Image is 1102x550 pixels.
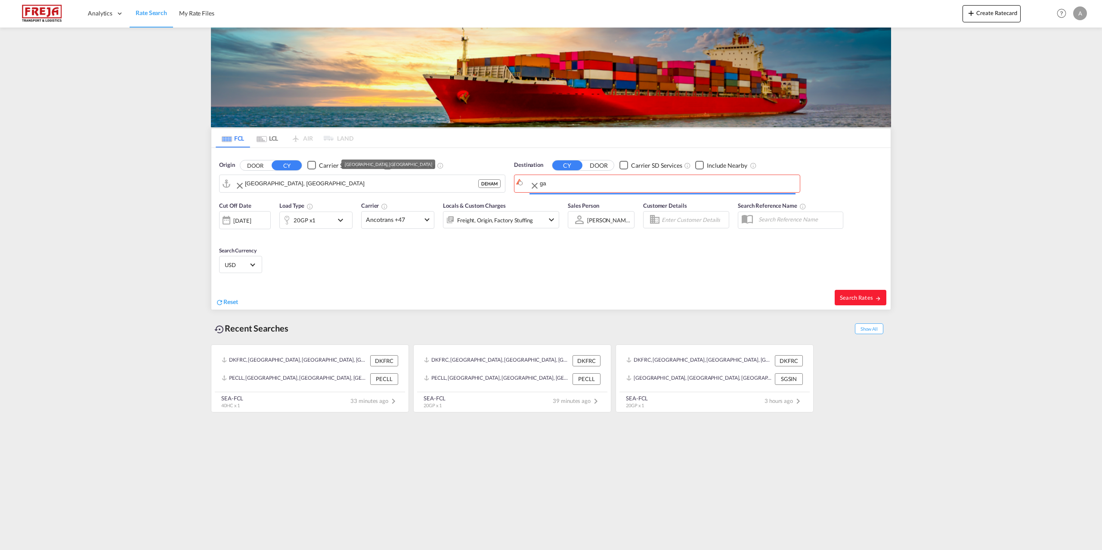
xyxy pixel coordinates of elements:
span: Search Rates [840,294,881,301]
span: Carrier [361,202,388,209]
span: Load Type [279,202,313,209]
div: DKFRC [370,355,398,366]
md-checkbox: Checkbox No Ink [383,161,435,170]
span: Cut Off Date [219,202,251,209]
div: DKFRC, Fredericia, Denmark, Northern Europe, Europe [424,355,570,366]
md-input-container: Hamburg, DEHAM [220,175,505,192]
span: Origin [219,161,235,169]
div: Carrier SD Services [319,161,370,170]
button: icon-plus 400-fgCreate Ratecard [963,5,1021,22]
div: PECLL, Callao, Peru, South America, Americas [424,373,570,384]
div: DKFRC [775,355,803,366]
span: Sales Person [568,202,599,209]
div: SEA-FCL [626,394,648,402]
div: [PERSON_NAME] [PERSON_NAME] [587,217,676,224]
md-icon: Your search will be saved by the below given name [799,203,806,210]
div: PECLL, Callao, Peru, South America, Americas [222,373,368,384]
div: DKFRC, Fredericia, Denmark, Northern Europe, Europe [626,355,773,366]
span: 20GP x 1 [626,403,644,408]
div: SGSIN [775,373,803,384]
button: Search Ratesicon-arrow-right [835,290,886,305]
md-icon: icon-information-outline [306,203,313,210]
button: DOOR [240,160,270,170]
div: Include Nearby [707,161,747,170]
div: [DATE] [233,217,251,224]
div: PECLL [573,373,601,384]
md-icon: icon-chevron-down [546,215,557,225]
md-icon: icon-arrow-right [875,295,881,301]
span: Rate Search [136,9,167,16]
button: CY [552,160,582,170]
span: Analytics [88,9,112,18]
div: [GEOGRAPHIC_DATA], [GEOGRAPHIC_DATA] [345,160,432,169]
md-icon: icon-chevron-right [793,396,803,406]
img: 586607c025bf11f083711d99603023e7.png [13,4,71,23]
div: A [1073,6,1087,20]
div: icon-refreshReset [216,298,238,307]
recent-search-card: DKFRC, [GEOGRAPHIC_DATA], [GEOGRAPHIC_DATA], [GEOGRAPHIC_DATA], [GEOGRAPHIC_DATA] DKFRCPECLL, [GE... [413,344,611,412]
div: PECLL [370,373,398,384]
span: 3 hours ago [765,397,803,404]
div: Help [1054,6,1073,22]
span: Help [1054,6,1069,21]
div: Origin DOOR CY Checkbox No InkUnchecked: Search for CY (Container Yard) services for all selected... [211,148,891,310]
input: Search by Port [245,177,478,190]
recent-search-card: DKFRC, [GEOGRAPHIC_DATA], [GEOGRAPHIC_DATA], [GEOGRAPHIC_DATA], [GEOGRAPHIC_DATA] DKFRC[GEOGRAPHI... [616,344,814,412]
span: USD [225,261,249,269]
div: Freight Origin Factory Stuffingicon-chevron-down [443,211,559,228]
button: Clear Input [235,177,245,194]
span: Search Currency [219,247,257,254]
div: SEA-FCL [424,394,446,402]
span: My Rate Files [179,9,214,17]
div: DKFRC, Fredericia, Denmark, Northern Europe, Europe [222,355,368,366]
button: Clear Input [529,177,540,194]
md-icon: icon-chevron-right [591,396,601,406]
span: Destination [514,161,543,169]
span: Reset [223,298,238,305]
md-icon: icon-backup-restore [214,324,225,335]
div: [DATE] [219,211,271,229]
div: 20GP x1icon-chevron-down [279,212,353,229]
span: Locals & Custom Charges [443,202,506,209]
span: Search Reference Name [738,202,806,209]
md-icon: icon-chevron-right [388,396,399,406]
div: Carrier SD Services [631,161,682,170]
span: Show All [855,323,883,334]
button: DOOR [584,160,614,170]
input: Search by Port [540,177,796,190]
div: Freight Origin Factory Stuffing [457,214,533,226]
span: 33 minutes ago [350,397,399,404]
span: 20GP x 1 [424,403,442,408]
div: DKFRC [573,355,601,366]
span: 39 minutes ago [553,397,601,404]
md-icon: icon-chevron-down [335,215,350,225]
md-tab-item: LCL [250,129,285,147]
md-icon: Unchecked: Search for CY (Container Yard) services for all selected carriers.Checked : Search for... [684,162,691,169]
md-input-container: Callao, PECLL [514,175,800,192]
span: 40HC x 1 [221,403,240,408]
md-select: Select Currency: $ USDUnited States Dollar [224,258,257,271]
md-checkbox: Checkbox No Ink [619,161,682,170]
span: Ancotrans +47 [366,215,422,224]
span: Customer Details [643,202,687,209]
input: Search Reference Name [754,213,843,226]
md-icon: icon-refresh [216,298,223,306]
div: DEHAM [478,179,501,188]
recent-search-card: DKFRC, [GEOGRAPHIC_DATA], [GEOGRAPHIC_DATA], [GEOGRAPHIC_DATA], [GEOGRAPHIC_DATA] DKFRCPECLL, [GE... [211,344,409,412]
div: SGSIN, Singapore, Singapore, South East Asia, Asia Pacific [626,373,773,384]
div: SEA-FCL [221,394,243,402]
md-icon: Unchecked: Ignores neighbouring ports when fetching rates.Checked : Includes neighbouring ports w... [437,162,444,169]
button: CY [272,160,302,170]
div: Recent Searches [211,319,292,338]
div: 20GP x1 [294,214,316,226]
input: Enter Customer Details [662,213,726,226]
md-checkbox: Checkbox No Ink [307,161,370,170]
md-pagination-wrapper: Use the left and right arrow keys to navigate between tabs [216,129,353,147]
md-icon: icon-plus 400-fg [966,8,976,18]
md-checkbox: Checkbox No Ink [695,161,747,170]
md-datepicker: Select [219,228,226,240]
md-tab-item: FCL [216,129,250,147]
md-icon: Unchecked: Ignores neighbouring ports when fetching rates.Checked : Includes neighbouring ports w... [750,162,757,169]
img: LCL+%26+FCL+BACKGROUND.png [211,28,891,127]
